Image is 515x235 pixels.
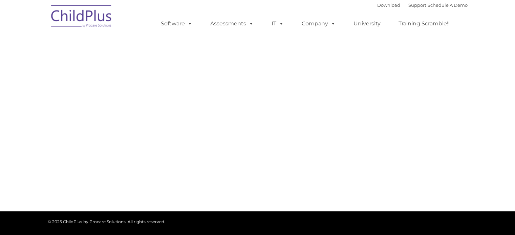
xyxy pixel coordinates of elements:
[377,2,468,8] font: |
[48,0,115,34] img: ChildPlus by Procare Solutions
[295,17,342,30] a: Company
[154,17,199,30] a: Software
[392,17,456,30] a: Training Scramble!!
[48,219,165,224] span: © 2025 ChildPlus by Procare Solutions. All rights reserved.
[265,17,291,30] a: IT
[428,2,468,8] a: Schedule A Demo
[203,17,260,30] a: Assessments
[53,118,463,168] iframe: Form 0
[408,2,426,8] a: Support
[377,2,400,8] a: Download
[347,17,387,30] a: University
